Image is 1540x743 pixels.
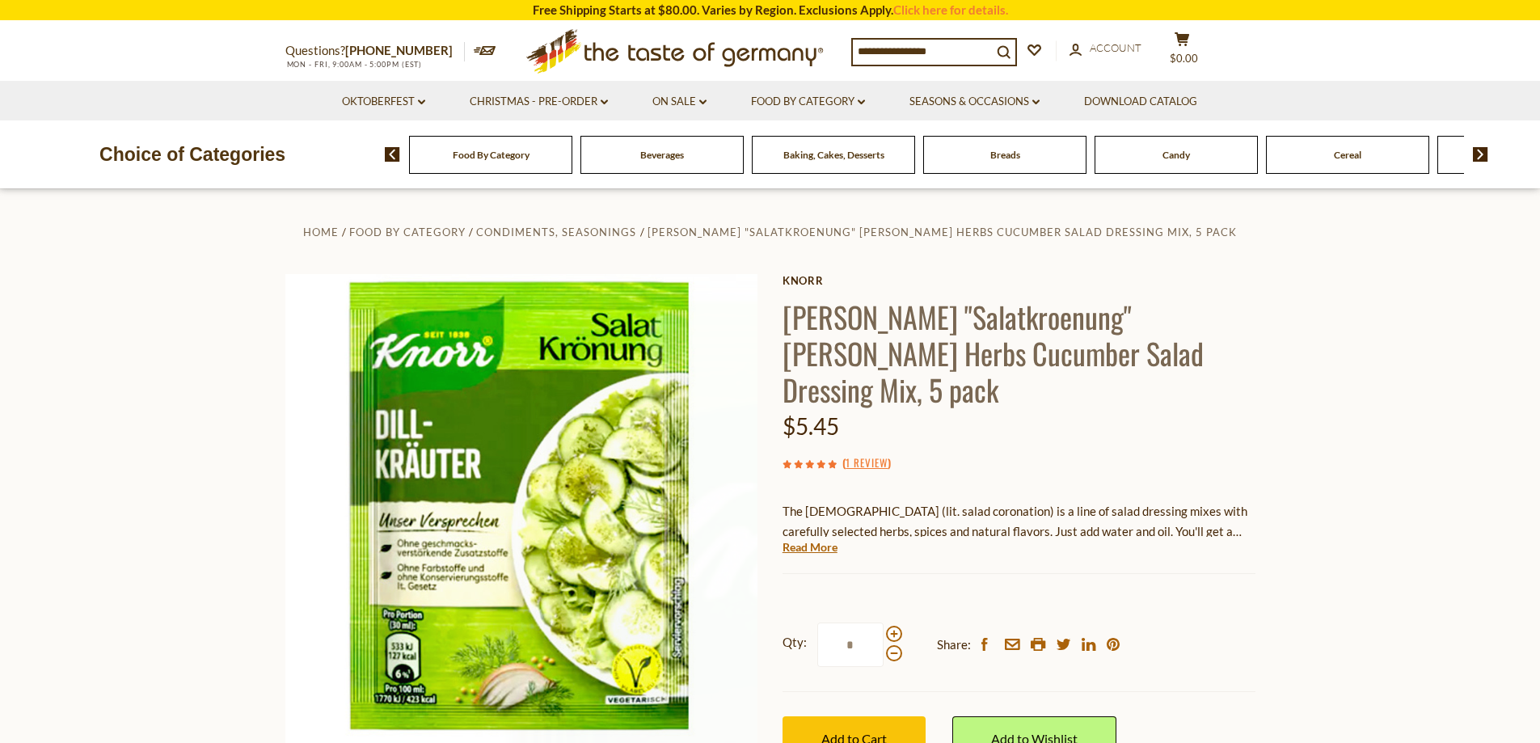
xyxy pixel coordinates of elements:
a: [PERSON_NAME] "Salatkroenung" [PERSON_NAME] Herbs Cucumber Salad Dressing Mix, 5 pack [648,226,1237,239]
a: Beverages [640,149,684,161]
a: Condiments, Seasonings [476,226,636,239]
strong: Qty: [783,632,807,652]
img: previous arrow [385,147,400,162]
a: Oktoberfest [342,93,425,111]
a: Read More [783,539,838,555]
a: Breads [990,149,1020,161]
span: MON - FRI, 9:00AM - 5:00PM (EST) [285,60,423,69]
span: Share: [937,635,971,655]
a: Food By Category [453,149,530,161]
span: $0.00 [1170,52,1198,65]
a: Account [1070,40,1141,57]
span: Account [1090,41,1141,54]
a: Knorr [783,274,1255,287]
h1: [PERSON_NAME] "Salatkroenung" [PERSON_NAME] Herbs Cucumber Salad Dressing Mix, 5 pack [783,298,1255,407]
a: 1 Review [846,454,888,472]
a: Seasons & Occasions [909,93,1040,111]
img: next arrow [1473,147,1488,162]
a: Candy [1162,149,1190,161]
a: Baking, Cakes, Desserts [783,149,884,161]
a: On Sale [652,93,707,111]
a: Food By Category [349,226,466,239]
a: Cereal [1334,149,1361,161]
button: $0.00 [1158,32,1207,72]
span: $5.45 [783,412,839,440]
p: Questions? [285,40,465,61]
p: The [DEMOGRAPHIC_DATA] (lit. salad coronation) is a line of salad dressing mixes with carefully s... [783,501,1255,542]
a: [PHONE_NUMBER] [345,43,453,57]
input: Qty: [817,623,884,667]
a: Click here for details. [893,2,1008,17]
a: Home [303,226,339,239]
a: Download Catalog [1084,93,1197,111]
span: ( ) [842,454,891,471]
a: Christmas - PRE-ORDER [470,93,608,111]
a: Food By Category [751,93,865,111]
